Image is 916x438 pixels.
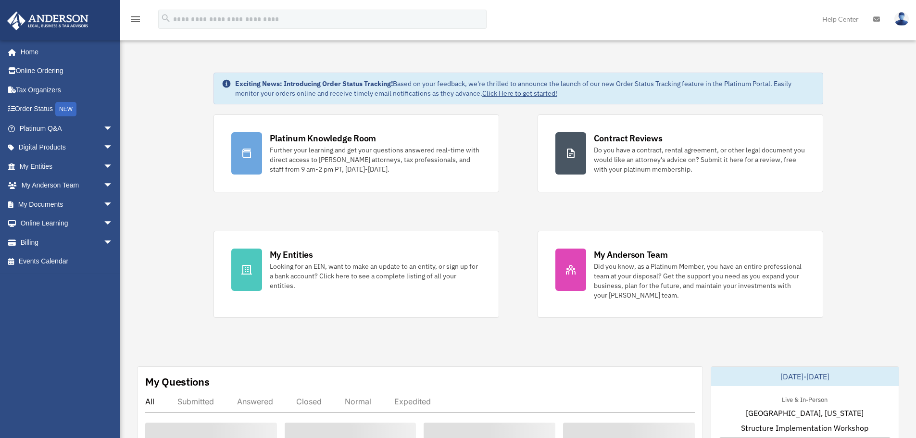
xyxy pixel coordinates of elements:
div: Did you know, as a Platinum Member, you have an entire professional team at your disposal? Get th... [594,262,805,300]
a: My Documentsarrow_drop_down [7,195,127,214]
a: Tax Organizers [7,80,127,100]
div: Closed [296,397,322,406]
div: [DATE]-[DATE] [711,367,899,386]
div: Contract Reviews [594,132,663,144]
a: Online Learningarrow_drop_down [7,214,127,233]
a: Billingarrow_drop_down [7,233,127,252]
a: Platinum Knowledge Room Further your learning and get your questions answered real-time with dire... [213,114,499,192]
div: Further your learning and get your questions answered real-time with direct access to [PERSON_NAM... [270,145,481,174]
span: arrow_drop_down [103,233,123,252]
a: Platinum Q&Aarrow_drop_down [7,119,127,138]
a: Home [7,42,123,62]
a: My Anderson Teamarrow_drop_down [7,176,127,195]
div: Do you have a contract, rental agreement, or other legal document you would like an attorney's ad... [594,145,805,174]
a: menu [130,17,141,25]
span: arrow_drop_down [103,195,123,214]
span: arrow_drop_down [103,138,123,158]
div: My Anderson Team [594,249,668,261]
span: arrow_drop_down [103,214,123,234]
div: Answered [237,397,273,406]
img: Anderson Advisors Platinum Portal [4,12,91,30]
i: search [161,13,171,24]
a: Digital Productsarrow_drop_down [7,138,127,157]
a: My Entities Looking for an EIN, want to make an update to an entity, or sign up for a bank accoun... [213,231,499,318]
span: Structure Implementation Workshop [741,422,868,434]
div: NEW [55,102,76,116]
a: Contract Reviews Do you have a contract, rental agreement, or other legal document you would like... [538,114,823,192]
div: My Questions [145,375,210,389]
span: arrow_drop_down [103,119,123,138]
div: Live & In-Person [774,394,835,404]
div: Platinum Knowledge Room [270,132,376,144]
a: My Anderson Team Did you know, as a Platinum Member, you have an entire professional team at your... [538,231,823,318]
div: Expedited [394,397,431,406]
div: Looking for an EIN, want to make an update to an entity, or sign up for a bank account? Click her... [270,262,481,290]
span: arrow_drop_down [103,157,123,176]
a: Order StatusNEW [7,100,127,119]
a: My Entitiesarrow_drop_down [7,157,127,176]
div: My Entities [270,249,313,261]
a: Online Ordering [7,62,127,81]
span: [GEOGRAPHIC_DATA], [US_STATE] [746,407,864,419]
a: Events Calendar [7,252,127,271]
div: All [145,397,154,406]
img: User Pic [894,12,909,26]
div: Based on your feedback, we're thrilled to announce the launch of our new Order Status Tracking fe... [235,79,815,98]
a: Click Here to get started! [482,89,557,98]
strong: Exciting News: Introducing Order Status Tracking! [235,79,393,88]
i: menu [130,13,141,25]
div: Submitted [177,397,214,406]
div: Normal [345,397,371,406]
span: arrow_drop_down [103,176,123,196]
